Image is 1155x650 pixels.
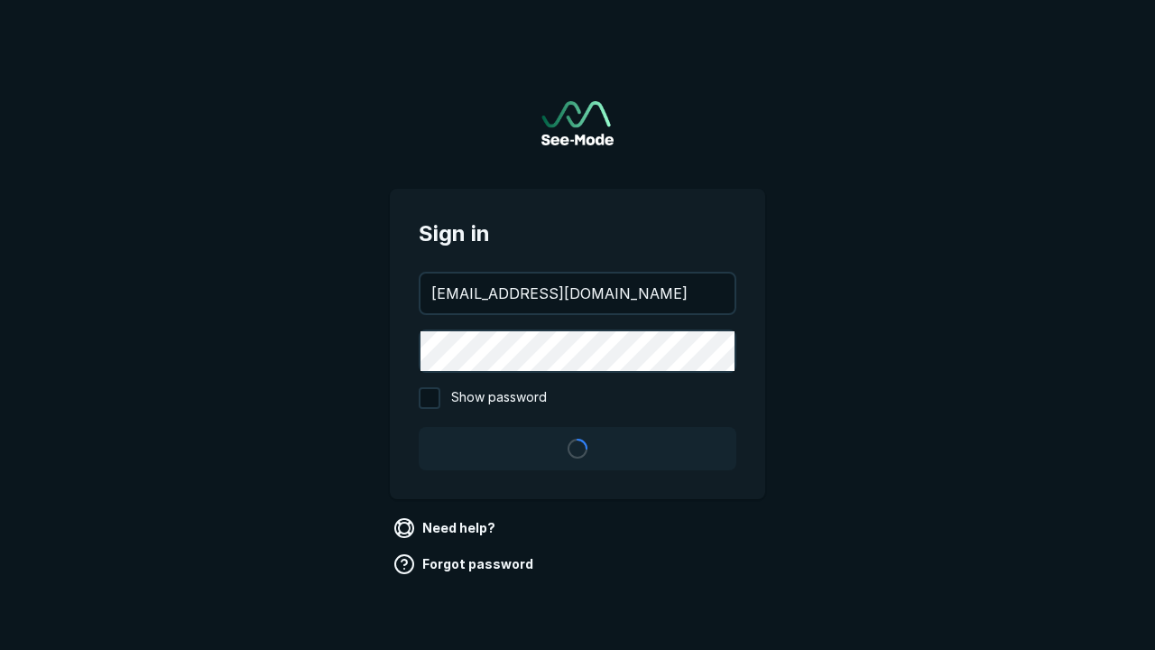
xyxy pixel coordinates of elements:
span: Show password [451,387,547,409]
span: Sign in [419,218,736,250]
img: See-Mode Logo [541,101,614,145]
a: Need help? [390,514,503,543]
a: Go to sign in [541,101,614,145]
a: Forgot password [390,550,541,579]
input: your@email.com [420,274,735,313]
